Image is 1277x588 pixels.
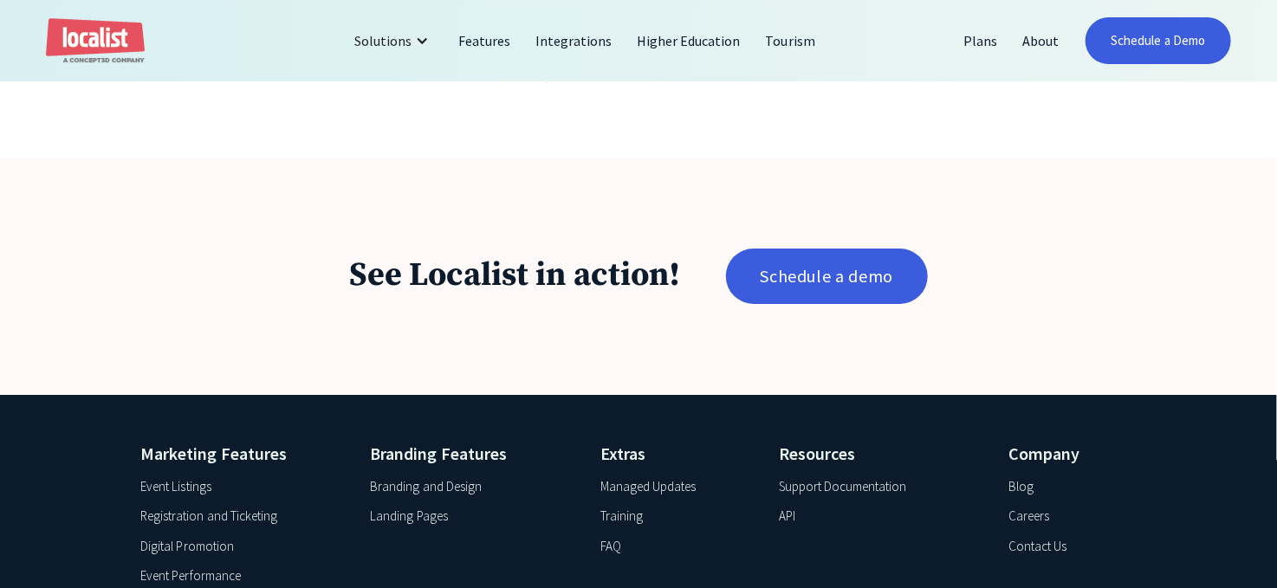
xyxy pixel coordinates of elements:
[1008,507,1049,527] a: Careers
[1086,17,1232,64] a: Schedule a Demo
[341,20,446,61] div: Solutions
[726,249,928,304] a: Schedule a demo
[523,20,625,61] a: Integrations
[140,507,277,527] a: Registration and Ticketing
[370,507,447,527] a: Landing Pages
[600,507,643,527] a: Training
[1008,441,1136,467] h4: Company
[370,441,574,467] h4: Branding Features
[370,477,482,497] a: Branding and Design
[779,441,983,467] h4: Resources
[1008,537,1066,557] a: Contact Us
[1008,477,1034,497] a: Blog
[779,507,795,527] a: API
[140,477,211,497] a: Event Listings
[349,255,680,297] h1: See Localist in action!
[951,20,1010,61] a: Plans
[600,537,621,557] a: FAQ
[754,20,828,61] a: Tourism
[1011,20,1073,61] a: About
[140,537,234,557] a: Digital Promotion
[354,30,412,51] div: Solutions
[140,566,241,586] a: Event Performance
[779,477,907,497] a: Support Documentation
[600,441,754,467] h4: Extras
[600,477,696,497] a: Managed Updates
[625,20,754,61] a: Higher Education
[46,18,145,64] a: home
[140,441,345,467] h4: Marketing Features
[446,20,523,61] a: Features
